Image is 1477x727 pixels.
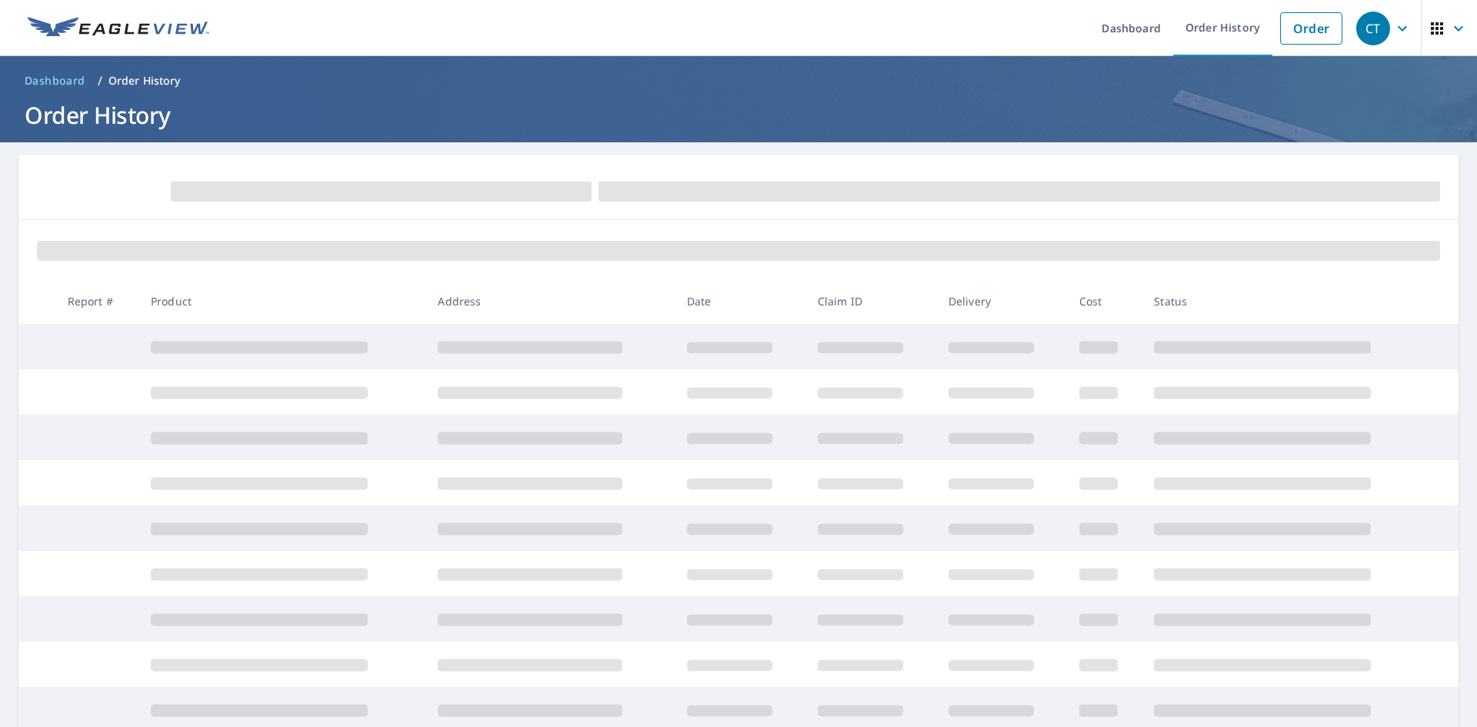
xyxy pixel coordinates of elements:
th: Date [675,278,805,324]
h1: Order History [18,99,1459,131]
p: Order History [108,73,181,88]
img: EV Logo [28,17,209,40]
th: Cost [1067,278,1142,324]
span: Dashboard [25,73,85,88]
th: Product [138,278,425,324]
nav: breadcrumb [18,68,1459,93]
th: Claim ID [805,278,936,324]
th: Delivery [936,278,1067,324]
div: CT [1356,12,1390,45]
li: / [98,72,102,90]
th: Report # [55,278,138,324]
a: Dashboard [18,68,92,93]
th: Address [425,278,674,324]
th: Status [1142,278,1429,324]
a: Order [1280,12,1342,45]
